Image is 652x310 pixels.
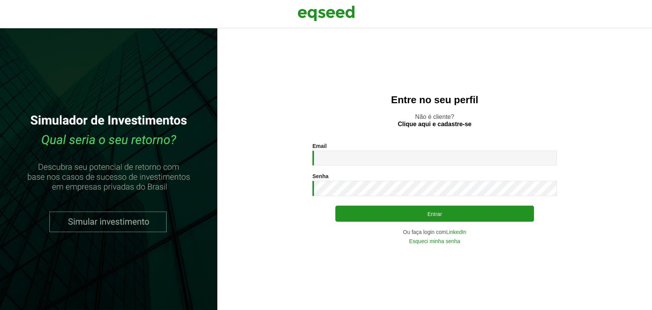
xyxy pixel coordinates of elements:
label: Senha [312,174,328,179]
p: Não é cliente? [233,113,637,128]
h2: Entre no seu perfil [233,94,637,105]
div: Ou faça login com [312,229,557,235]
a: Clique aqui e cadastre-se [398,121,472,127]
a: Esqueci minha senha [409,239,460,244]
label: Email [312,143,327,149]
a: LinkedIn [446,229,466,235]
img: EqSeed Logo [298,4,355,23]
button: Entrar [335,206,534,222]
